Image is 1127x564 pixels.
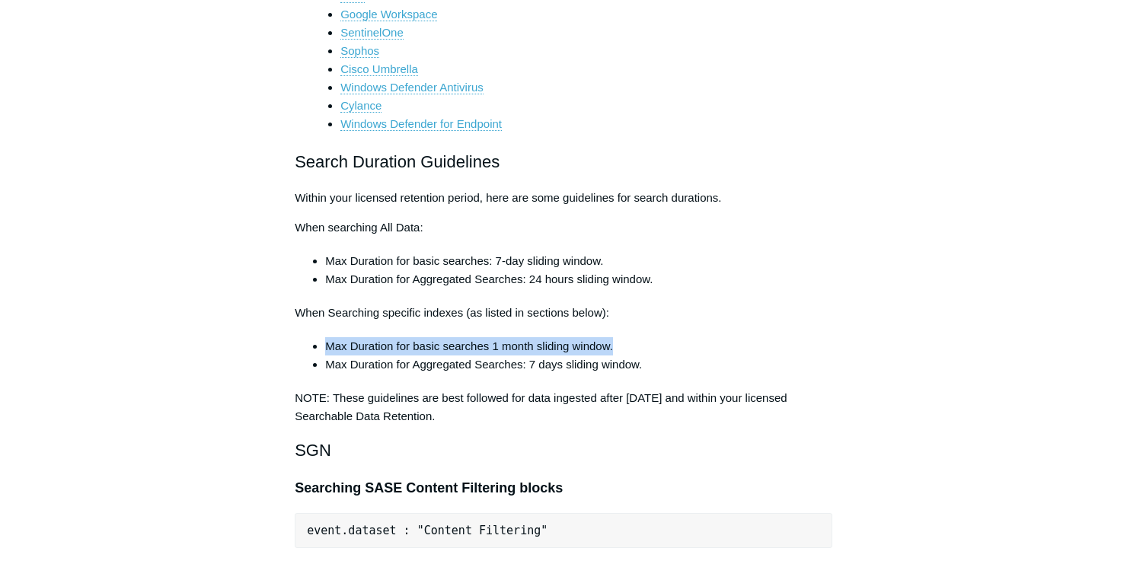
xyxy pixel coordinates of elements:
[340,99,382,113] a: Cylance
[325,337,832,355] li: Max Duration for basic searches 1 month sliding window.
[295,389,832,425] p: NOTE: These guidelines are best followed for data ingested after [DATE] and within your licensed ...
[340,62,418,76] a: Cisco Umbrella
[340,8,437,21] a: Google Workspace
[295,148,832,175] h2: Search Duration Guidelines
[325,270,832,288] li: Max Duration for Aggregated Searches: 24 hours sliding window.
[295,218,832,237] p: When searching All Data:
[340,81,484,94] a: Windows Defender Antivirus
[295,189,832,207] p: Within your licensed retention period, here are some guidelines for search durations.
[295,513,832,548] pre: event.dataset : "Content Filtering"
[295,437,832,464] h2: SGN
[325,252,832,270] li: Max Duration for basic searches: 7-day sliding window.
[325,355,832,374] li: Max Duration for Aggregated Searches: 7 days sliding window.
[295,304,832,322] p: When Searching specific indexes (as listed in sections below):
[340,44,379,58] a: Sophos
[340,117,502,131] a: Windows Defender for Endpoint
[340,26,404,40] a: SentinelOne
[295,477,832,499] h3: Searching SASE Content Filtering blocks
